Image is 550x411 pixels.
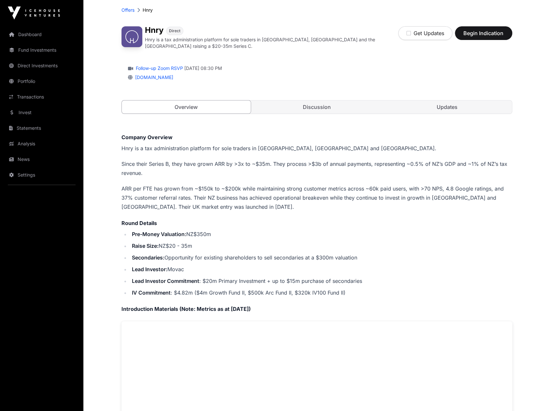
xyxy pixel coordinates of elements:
[130,276,512,285] li: : $20m Primary Investment + up to $15m purchase of secondaries
[5,43,78,57] a: Fund Investments
[5,59,78,73] a: Direct Investments
[132,289,171,296] strong: IV Commitment
[121,144,512,153] p: Hnry is a tax administration platform for sole traders in [GEOGRAPHIC_DATA], [GEOGRAPHIC_DATA] an...
[132,231,186,237] strong: Pre-Money Valuation:
[132,243,159,249] strong: Raise Size:
[463,29,504,37] span: Begin Indication
[5,90,78,104] a: Transactions
[169,28,180,33] span: Direct
[130,288,512,297] li: : $4.82m ($4m Growth Fund II, $500k Arc Fund II, $320k IV100 Fund II)
[5,27,78,42] a: Dashboard
[133,74,173,80] a: [DOMAIN_NAME]
[121,26,142,47] img: Hnry
[184,65,222,72] span: [DATE] 08:30 PM
[5,121,78,135] a: Statements
[398,26,452,40] button: Get Updates
[130,265,512,274] li: Movac
[121,220,157,226] strong: Round Details
[5,137,78,151] a: Analysis
[8,7,60,20] img: Icehouse Ventures Logo
[121,100,251,114] a: Overview
[121,7,134,13] a: Offers
[252,100,381,113] a: Discussion
[5,105,78,120] a: Invest
[132,254,164,261] strong: Secondaries:
[5,74,78,88] a: Portfolio
[517,380,550,411] iframe: Chat Widget
[130,230,512,239] li: NZ$350m
[383,100,512,113] a: Updates
[5,168,78,182] a: Settings
[130,253,512,262] li: Opportunity for existing shareholders to sell secondaries at a $300m valuation
[145,36,398,49] p: Hnry is a tax administration platform for sole traders in [GEOGRAPHIC_DATA], [GEOGRAPHIC_DATA] an...
[134,65,183,72] a: Follow-up Zoom RSVP
[121,306,251,312] strong: Introduction Materials (Note: Metrics as at [DATE])
[122,100,512,113] nav: Tabs
[143,7,153,13] p: Hnry
[132,278,199,284] strong: Lead Investor Commitment
[121,134,173,140] strong: Company Overview
[455,33,512,39] a: Begin Indication
[132,266,167,272] strong: Lead Investor:
[5,152,78,166] a: News
[130,241,512,250] li: NZ$20 - 35m
[455,26,512,40] button: Begin Indication
[121,159,512,178] p: Since their Series B, they have grown ARR by >3x to ~$35m. They process >$3b of annual payments, ...
[145,26,163,35] h1: Hnry
[121,184,512,211] p: ARR per FTE has grown from ~$150k to ~$200k while maintaining strong customer metrics across ~60k...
